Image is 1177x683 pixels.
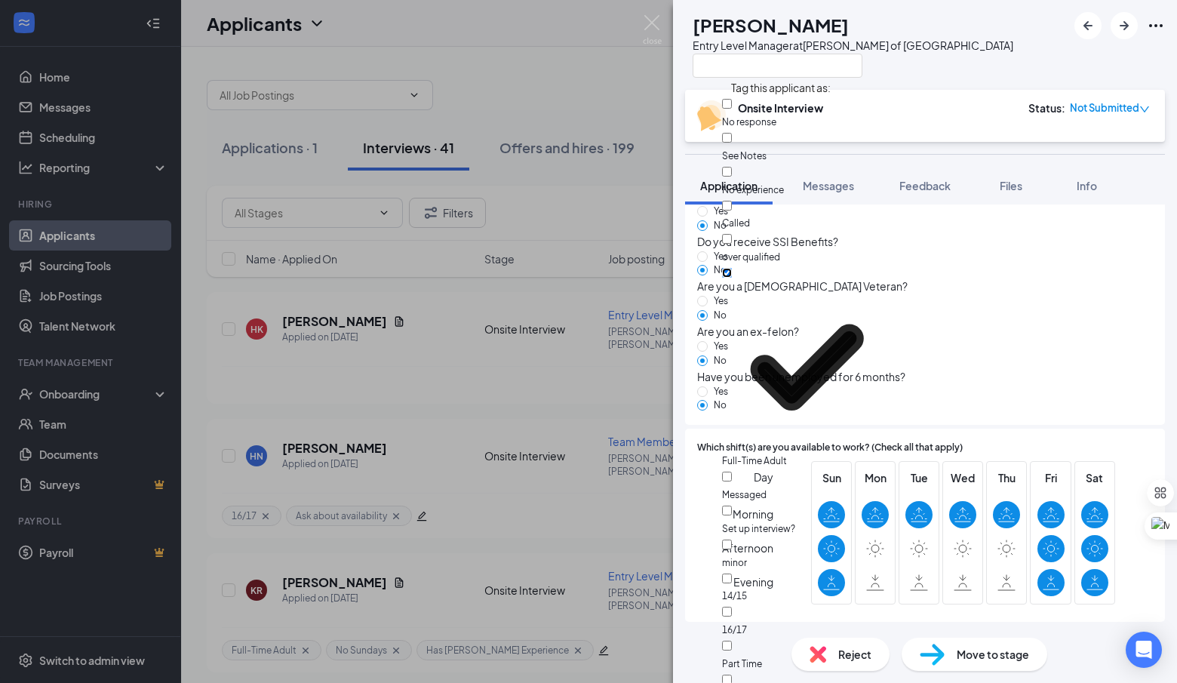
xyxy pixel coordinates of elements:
span: minor [722,557,747,568]
span: Which shift(s) are you available to work? (Check all that apply) [697,441,963,455]
span: Set up interview? [722,523,795,534]
input: minor [722,540,732,549]
span: Wed [949,469,976,486]
input: No experience [722,167,732,177]
span: Thu [993,469,1020,486]
svg: ArrowRight [1115,17,1133,35]
span: over qualified [722,251,780,263]
span: See Notes [722,150,767,162]
div: Status : [1028,100,1065,115]
input: 14/15 [722,574,732,583]
span: Application [700,179,758,192]
span: No [708,264,733,275]
span: Full-Time Adult [722,455,787,466]
svg: Checkmark [722,282,892,452]
svg: Ellipses [1147,17,1165,35]
span: No response [722,116,776,128]
input: Called [722,201,732,211]
span: Yes [708,295,734,306]
span: Yes [708,340,734,352]
span: Are you an ex-felon? [697,323,1153,340]
span: Do you receive SSI Benefits? [697,233,1153,250]
div: Entry Level Manager at [PERSON_NAME] of [GEOGRAPHIC_DATA] [693,38,1013,53]
span: Files [1000,179,1022,192]
input: Full-Time Adult [722,268,732,278]
span: No [708,355,733,366]
span: Feedback [899,179,951,192]
span: Part Time [722,658,762,669]
span: Fri [1037,469,1065,486]
span: Yes [708,386,734,397]
span: No experience [722,184,784,195]
span: 14/15 [722,590,747,601]
span: Messaged [722,489,767,500]
span: Are you a [DEMOGRAPHIC_DATA] Veteran? [697,278,1153,294]
h1: [PERSON_NAME] [693,12,849,38]
span: No [708,399,733,411]
span: Not Submitted [1070,100,1139,115]
div: Open Intercom Messenger [1126,632,1162,668]
input: No response [722,99,732,109]
span: Move to stage [957,646,1029,663]
span: Yes [708,205,734,217]
input: over qualified [722,234,732,244]
input: Messaged [722,472,732,481]
input: Part Time [722,641,732,651]
span: Yes [708,251,734,262]
span: 16/17 [722,624,747,635]
span: Tue [905,469,933,486]
input: 16/17 [722,607,732,617]
span: down [1139,104,1150,115]
input: Set up interview? [722,506,732,515]
button: ArrowRight [1111,12,1138,39]
span: Have you been unemployed for 6 months? [697,368,1153,385]
span: Info [1077,179,1097,192]
svg: ArrowLeftNew [1079,17,1097,35]
span: No [708,220,733,231]
input: See Notes [722,133,732,143]
span: Called [722,217,750,229]
span: Tag this applicant as: [722,72,840,97]
button: ArrowLeftNew [1074,12,1102,39]
span: No [708,309,733,321]
span: Sat [1081,469,1108,486]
